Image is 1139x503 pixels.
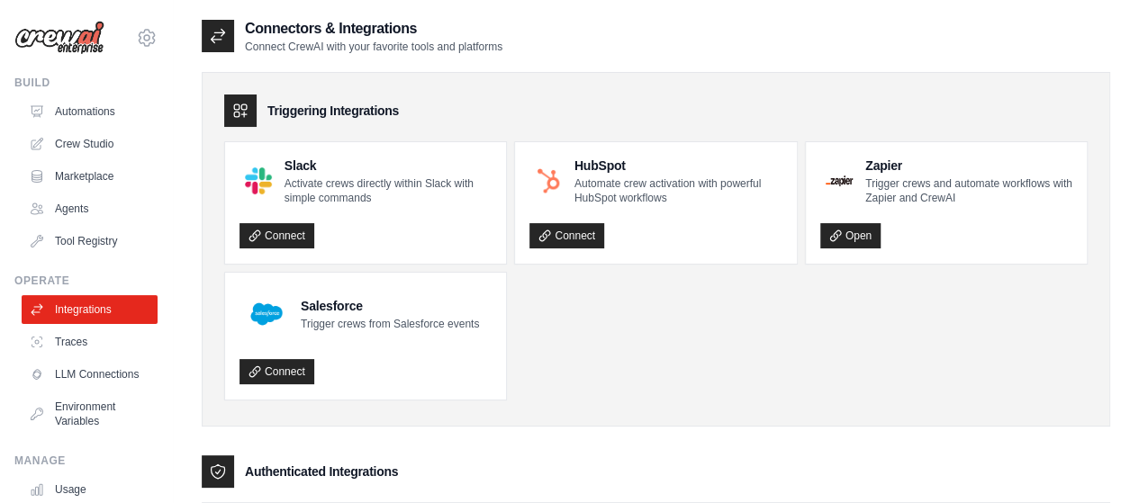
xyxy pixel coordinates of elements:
a: Environment Variables [22,392,158,436]
a: Open [820,223,881,248]
p: Connect CrewAI with your favorite tools and platforms [245,40,502,54]
img: HubSpot Logo [535,167,561,193]
img: Zapier Logo [826,175,853,186]
a: Automations [22,97,158,126]
h4: HubSpot [574,157,782,175]
h2: Connectors & Integrations [245,18,502,40]
a: LLM Connections [22,360,158,389]
h4: Salesforce [301,297,479,315]
a: Connect [240,359,314,384]
a: Marketplace [22,162,158,191]
h3: Authenticated Integrations [245,463,398,481]
div: Build [14,76,158,90]
h3: Triggering Integrations [267,102,399,120]
div: Operate [14,274,158,288]
img: Slack Logo [245,167,272,194]
a: Traces [22,328,158,356]
a: Crew Studio [22,130,158,158]
a: Agents [22,194,158,223]
div: Manage [14,454,158,468]
p: Trigger crews from Salesforce events [301,317,479,331]
a: Connect [529,223,604,248]
a: Tool Registry [22,227,158,256]
img: Salesforce Logo [245,292,288,336]
h4: Slack [285,157,493,175]
a: Integrations [22,295,158,324]
p: Activate crews directly within Slack with simple commands [285,176,493,205]
a: Connect [240,223,314,248]
img: Logo [14,21,104,55]
p: Trigger crews and automate workflows with Zapier and CrewAI [865,176,1072,205]
p: Automate crew activation with powerful HubSpot workflows [574,176,782,205]
h4: Zapier [865,157,1072,175]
